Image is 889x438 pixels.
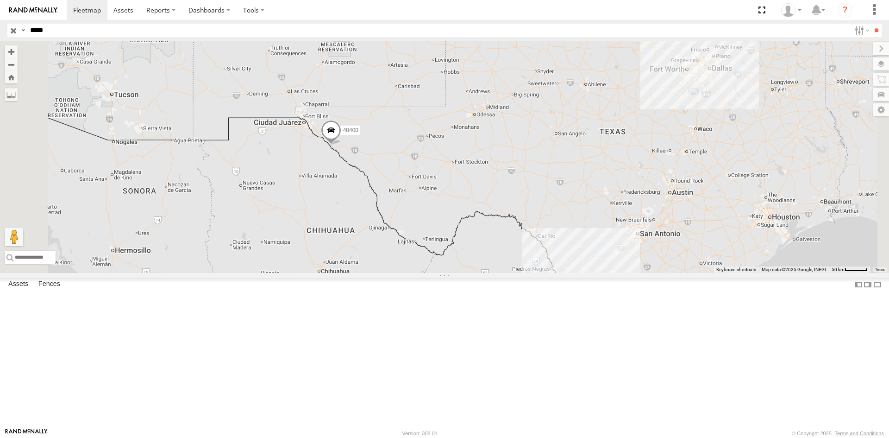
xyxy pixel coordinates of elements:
button: Drag Pegman onto the map to open Street View [5,228,23,246]
button: Zoom Home [5,71,18,83]
button: Keyboard shortcuts [716,267,756,273]
span: Map data ©2025 Google, INEGI [762,267,826,272]
label: Dock Summary Table to the Right [863,278,872,291]
a: Terms (opens in new tab) [875,268,885,272]
button: Map Scale: 50 km per 46 pixels [829,267,870,273]
span: 40400 [343,127,358,133]
img: rand-logo.svg [9,7,57,13]
label: Dock Summary Table to the Left [854,278,863,291]
label: Assets [4,278,33,291]
a: Terms and Conditions [835,431,884,436]
label: Hide Summary Table [873,278,882,291]
div: Carlos Ortiz [778,3,805,17]
span: 50 km [832,267,845,272]
label: Fences [34,278,65,291]
button: Zoom out [5,58,18,71]
i: ? [838,3,852,18]
div: © Copyright 2025 - [792,431,884,436]
label: Search Query [19,24,27,37]
button: Zoom in [5,45,18,58]
a: Visit our Website [5,429,48,438]
label: Search Filter Options [851,24,871,37]
label: Map Settings [873,103,889,116]
div: Version: 308.01 [402,431,438,436]
label: Measure [5,88,18,101]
